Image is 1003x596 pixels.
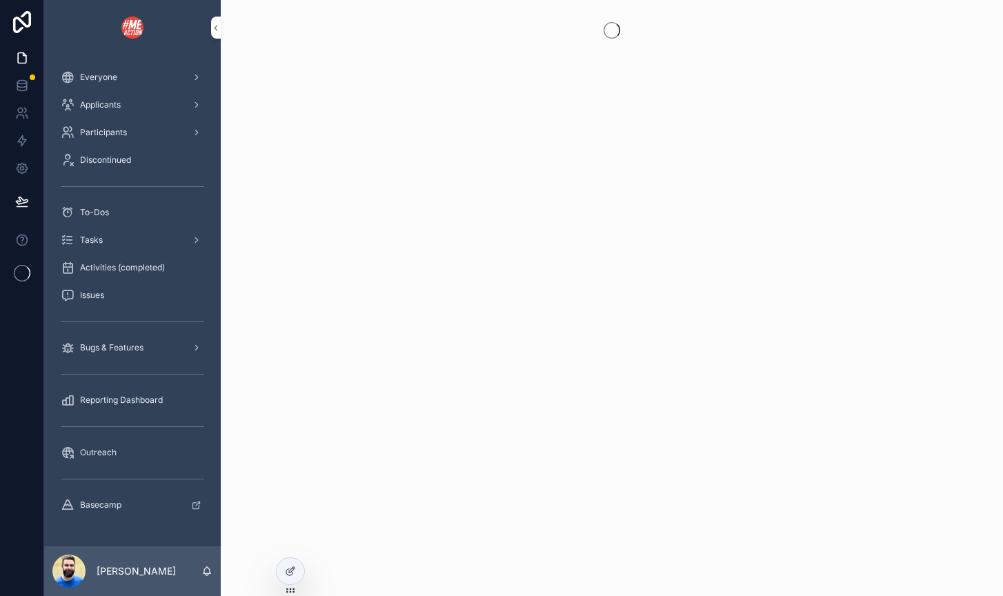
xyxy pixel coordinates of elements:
[52,65,212,90] a: Everyone
[52,440,212,465] a: Outreach
[80,235,103,246] span: Tasks
[80,72,117,83] span: Everyone
[52,92,212,117] a: Applicants
[44,55,221,535] div: scrollable content
[52,493,212,517] a: Basecamp
[80,99,121,110] span: Applicants
[80,342,143,353] span: Bugs & Features
[80,207,109,218] span: To-Dos
[80,262,165,273] span: Activities (completed)
[52,255,212,280] a: Activities (completed)
[80,395,163,406] span: Reporting Dashboard
[80,127,127,138] span: Participants
[52,228,212,252] a: Tasks
[80,155,131,166] span: Discontinued
[52,388,212,413] a: Reporting Dashboard
[52,120,212,145] a: Participants
[80,499,121,510] span: Basecamp
[121,17,143,39] img: App logo
[52,148,212,172] a: Discontinued
[97,564,176,578] p: [PERSON_NAME]
[80,290,104,301] span: Issues
[80,447,117,458] span: Outreach
[52,200,212,225] a: To-Dos
[52,335,212,360] a: Bugs & Features
[52,283,212,308] a: Issues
